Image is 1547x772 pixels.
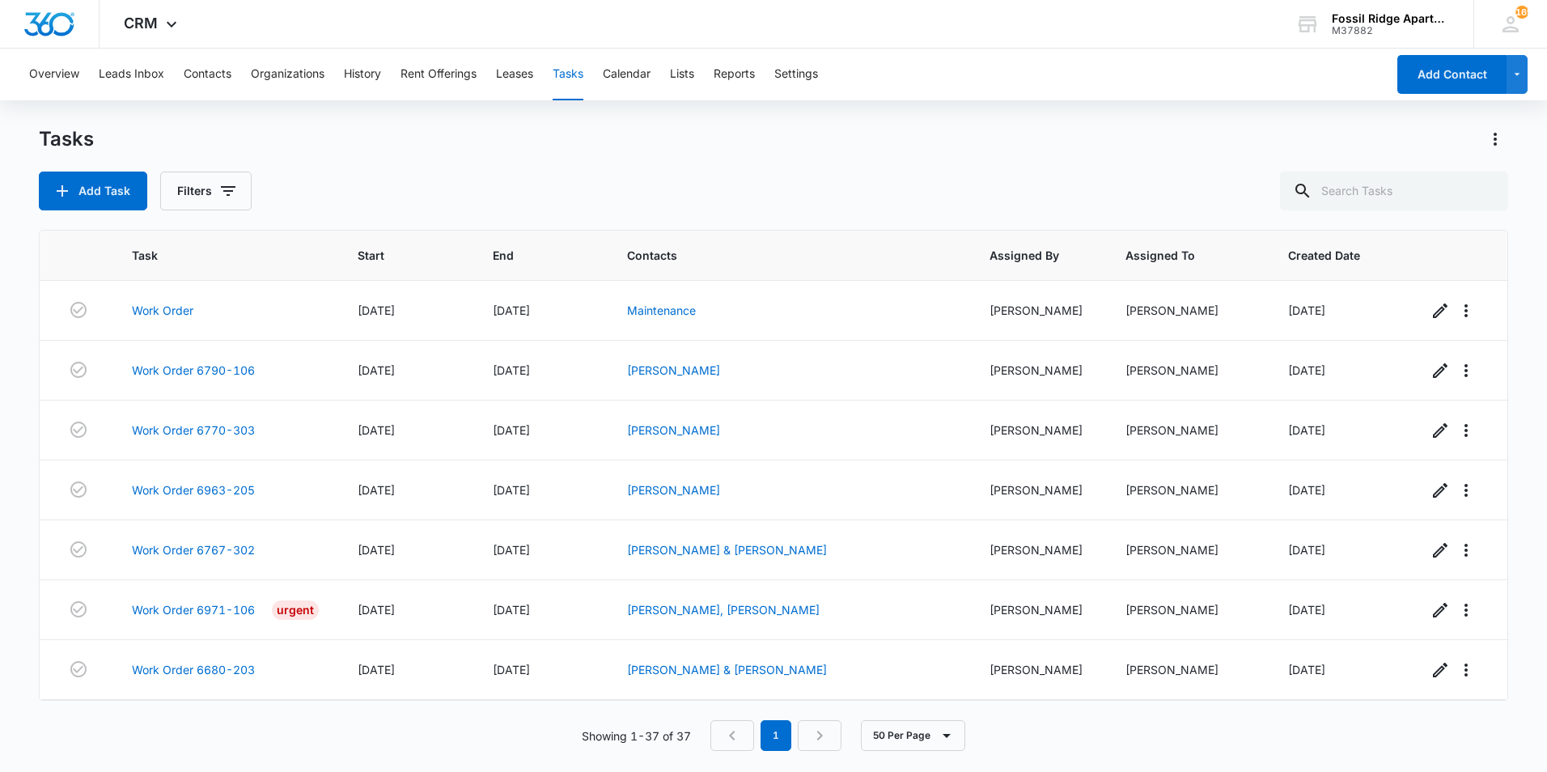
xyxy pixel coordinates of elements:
[493,363,530,377] span: [DATE]
[1125,601,1250,618] div: [PERSON_NAME]
[582,727,691,744] p: Showing 1-37 of 37
[990,601,1087,618] div: [PERSON_NAME]
[1125,481,1250,498] div: [PERSON_NAME]
[1280,172,1508,210] input: Search Tasks
[496,49,533,100] button: Leases
[160,172,252,210] button: Filters
[1125,302,1250,319] div: [PERSON_NAME]
[1288,603,1325,617] span: [DATE]
[493,423,530,437] span: [DATE]
[1288,303,1325,317] span: [DATE]
[1125,362,1250,379] div: [PERSON_NAME]
[774,49,818,100] button: Settings
[670,49,694,100] button: Lists
[1482,126,1508,152] button: Actions
[990,422,1087,439] div: [PERSON_NAME]
[1332,12,1450,25] div: account name
[358,303,395,317] span: [DATE]
[1288,543,1325,557] span: [DATE]
[710,720,841,751] nav: Pagination
[344,49,381,100] button: History
[132,601,255,618] a: Work Order 6971-106
[714,49,755,100] button: Reports
[627,603,820,617] a: [PERSON_NAME], [PERSON_NAME]
[1125,541,1250,558] div: [PERSON_NAME]
[627,363,720,377] a: [PERSON_NAME]
[990,247,1063,264] span: Assigned By
[493,663,530,677] span: [DATE]
[358,663,395,677] span: [DATE]
[493,247,566,264] span: End
[761,720,791,751] em: 1
[493,303,530,317] span: [DATE]
[39,172,147,210] button: Add Task
[1125,661,1250,678] div: [PERSON_NAME]
[358,483,395,497] span: [DATE]
[132,247,295,264] span: Task
[990,541,1087,558] div: [PERSON_NAME]
[1288,363,1325,377] span: [DATE]
[627,423,720,437] a: [PERSON_NAME]
[627,483,720,497] a: [PERSON_NAME]
[251,49,324,100] button: Organizations
[627,303,696,317] a: Maintenance
[132,481,255,498] a: Work Order 6963-205
[1515,6,1528,19] div: notifications count
[1288,423,1325,437] span: [DATE]
[1288,247,1364,264] span: Created Date
[358,603,395,617] span: [DATE]
[132,422,255,439] a: Work Order 6770-303
[29,49,79,100] button: Overview
[990,661,1087,678] div: [PERSON_NAME]
[132,661,255,678] a: Work Order 6680-203
[99,49,164,100] button: Leads Inbox
[990,362,1087,379] div: [PERSON_NAME]
[1397,55,1507,94] button: Add Contact
[1515,6,1528,19] span: 169
[1288,483,1325,497] span: [DATE]
[990,302,1087,319] div: [PERSON_NAME]
[1125,247,1227,264] span: Assigned To
[132,362,255,379] a: Work Order 6790-106
[272,600,319,620] div: Urgent
[401,49,477,100] button: Rent Offerings
[39,127,94,151] h1: Tasks
[132,541,255,558] a: Work Order 6767-302
[861,720,965,751] button: 50 Per Page
[553,49,583,100] button: Tasks
[493,483,530,497] span: [DATE]
[124,15,158,32] span: CRM
[358,423,395,437] span: [DATE]
[1288,663,1325,677] span: [DATE]
[603,49,651,100] button: Calendar
[627,247,926,264] span: Contacts
[132,302,193,319] a: Work Order
[358,543,395,557] span: [DATE]
[627,663,827,677] a: [PERSON_NAME] & [PERSON_NAME]
[990,481,1087,498] div: [PERSON_NAME]
[493,543,530,557] span: [DATE]
[358,363,395,377] span: [DATE]
[493,603,530,617] span: [DATE]
[627,543,827,557] a: [PERSON_NAME] & [PERSON_NAME]
[1332,25,1450,36] div: account id
[184,49,231,100] button: Contacts
[1125,422,1250,439] div: [PERSON_NAME]
[358,247,430,264] span: Start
